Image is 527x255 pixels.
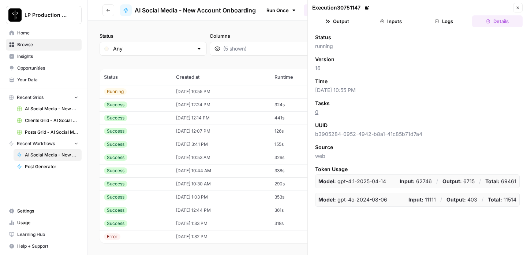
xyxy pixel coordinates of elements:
input: Any [113,45,193,52]
td: [DATE] 12:24 PM [172,98,270,111]
strong: Input: [408,196,423,203]
a: Post Generator [14,161,82,173]
td: [DATE] 12:07 PM [172,125,270,138]
span: Home [17,30,78,36]
td: [DATE] 1:32 PM [172,230,270,243]
span: Source [315,144,333,151]
td: [DATE] 10:30 AM [172,177,270,191]
td: [DATE] 12:14 PM [172,111,270,125]
td: 290s [270,177,332,191]
span: Settings [17,208,78,214]
label: Status [100,32,207,40]
a: Clients Grid - AI Social Media [14,115,82,126]
a: 0 [315,109,318,115]
span: Time [315,78,328,85]
span: Recent Workflows [17,140,55,147]
strong: Model: [318,196,336,203]
a: AI Social Media - New Account Onboarding [14,149,82,161]
p: / [479,178,481,185]
td: [DATE] 10:44 AM [172,164,270,177]
p: / [436,178,438,185]
button: Details [472,15,523,27]
th: Runtime [270,69,332,85]
td: 324s [270,98,332,111]
a: Posts Grid - AI Social Media [14,126,82,138]
span: [DATE] 10:55 PM [315,86,520,94]
div: Success [104,115,127,121]
div: Execution 30751147 [312,4,371,11]
p: 403 [446,196,477,203]
a: AI Social Media - New Account Onboarding [temp] Grid [14,103,82,115]
td: 353s [270,191,332,204]
span: web [315,152,520,160]
p: / [440,196,442,203]
label: Columns [210,32,317,40]
div: Running [104,88,127,95]
strong: Total: [488,196,502,203]
div: Success [104,181,127,187]
div: Success [104,207,127,214]
span: Learning Hub [17,231,78,238]
td: [DATE] 1:03 PM [172,191,270,204]
a: Your Data [6,74,82,86]
div: Success [104,128,127,134]
td: [DATE] 1:33 PM [172,217,270,230]
td: [DATE] 3:41 PM [172,138,270,151]
a: Insights [6,51,82,62]
span: running [315,42,520,50]
span: LP Production Workloads [25,11,69,19]
strong: Model: [318,178,336,184]
button: Help + Support [6,240,82,252]
span: Recent Grids [17,94,44,101]
a: AI Social Media - New Account Onboarding [120,4,256,16]
div: Success [104,101,127,108]
p: 11111 [408,196,436,203]
td: 155s [270,138,332,151]
div: Success [104,194,127,200]
td: [DATE] 12:44 PM [172,204,270,217]
strong: Input: [400,178,415,184]
p: gpt-4o-2024-08-06 [318,196,387,203]
a: Run Once [262,4,301,16]
strong: Output: [442,178,462,184]
span: Opportunities [17,65,78,71]
span: UUID [315,122,328,129]
strong: Total: [485,178,500,184]
td: 326s [270,151,332,164]
button: Logs [419,15,470,27]
td: 318s [270,217,332,230]
a: Settings [6,205,82,217]
a: Learning Hub [6,229,82,240]
p: 62746 [400,178,432,185]
td: 361s [270,204,332,217]
td: 338s [270,164,332,177]
span: Post Generator [25,163,78,170]
td: 126s [270,125,332,138]
button: Inputs [366,15,416,27]
button: Workspace: LP Production Workloads [6,6,82,24]
div: Success [104,141,127,148]
span: Token Usage [315,166,520,173]
strong: Output: [446,196,466,203]
div: Error [104,233,120,240]
span: AI Social Media - New Account Onboarding [25,152,78,158]
p: 11514 [488,196,516,203]
td: [DATE] 10:53 AM [172,151,270,164]
td: 441s [270,111,332,125]
span: Help + Support [17,243,78,250]
span: Tasks [315,100,330,107]
span: Status [315,34,331,41]
span: b3905284-0952-4942-b8a1-41c85b71d7a4 [315,130,520,138]
a: Browse [6,39,82,51]
span: AI Social Media - New Account Onboarding [135,6,256,15]
button: Output [312,15,363,27]
button: Recent Workflows [6,138,82,149]
button: Recent Grids [6,92,82,103]
span: Your Data [17,77,78,83]
td: [DATE] 10:55 PM [172,85,270,98]
a: Home [6,27,82,39]
span: Version [315,56,334,63]
span: Browse [17,41,78,48]
p: 69461 [485,178,516,185]
a: History [304,4,329,16]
